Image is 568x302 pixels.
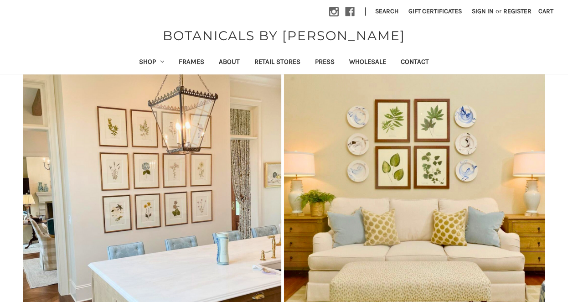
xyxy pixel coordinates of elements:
[361,5,370,19] li: |
[393,52,436,74] a: Contact
[495,6,502,16] span: or
[247,52,308,74] a: Retail Stores
[132,52,172,74] a: Shop
[308,52,342,74] a: Press
[342,52,393,74] a: Wholesale
[171,52,212,74] a: Frames
[158,26,410,45] a: BOTANICALS BY [PERSON_NAME]
[538,7,553,15] span: Cart
[212,52,247,74] a: About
